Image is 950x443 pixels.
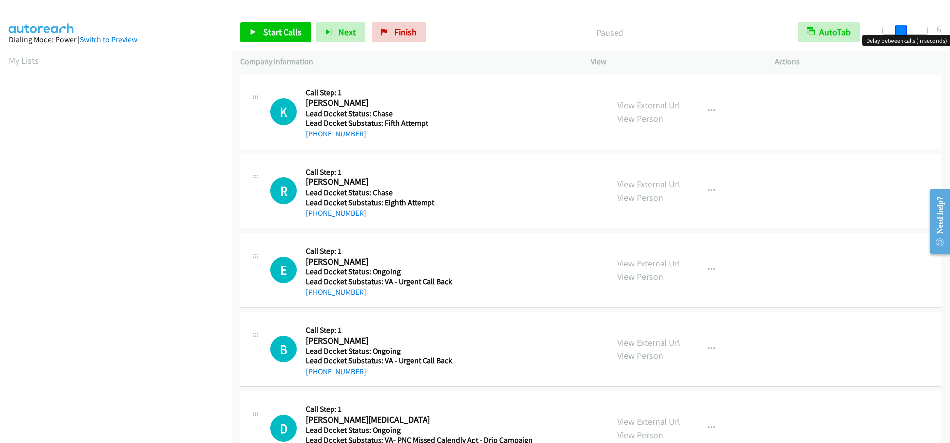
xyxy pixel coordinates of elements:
div: Dialing Mode: Power | [9,34,223,45]
span: Next [338,26,356,38]
a: [PHONE_NUMBER] [306,208,366,218]
h1: B [270,336,297,362]
h5: Lead Docket Status: Chase [306,109,529,119]
h5: Call Step: 1 [306,404,533,414]
a: View External Url [617,258,680,269]
div: The call is yet to be attempted [270,177,297,204]
a: Switch to Preview [80,35,137,44]
div: The call is yet to be attempted [270,257,297,283]
h5: Call Step: 1 [306,167,529,177]
p: Company Information [240,56,573,68]
h5: Call Step: 1 [306,246,529,256]
h5: Lead Docket Status: Ongoing [306,425,533,435]
a: View Person [617,113,663,124]
div: The call is yet to be attempted [270,336,297,362]
h5: Call Step: 1 [306,325,529,335]
a: View Person [617,271,663,282]
a: [PHONE_NUMBER] [306,287,366,297]
h1: D [270,415,297,442]
h2: [PERSON_NAME] [306,97,529,109]
a: View External Url [617,337,680,348]
h2: [PERSON_NAME] [306,177,529,188]
div: The call is yet to be attempted [270,98,297,125]
div: 6 [937,22,941,36]
a: View External Url [617,99,680,111]
h5: Lead Docket Substatus: Fifth Attempt [306,118,529,128]
h2: [PERSON_NAME] [306,256,529,267]
h5: Lead Docket Substatus: Eighth Attempt [306,198,529,208]
a: Finish [372,22,426,42]
p: Actions [775,56,941,68]
h1: R [270,177,297,204]
h1: K [270,98,297,125]
h5: Call Step: 1 [306,88,529,98]
h2: [PERSON_NAME][MEDICAL_DATA] [306,414,529,426]
p: View [591,56,757,68]
iframe: Resource Center [921,182,950,261]
button: Next [316,22,365,42]
a: Start Calls [240,22,311,42]
div: The call is yet to be attempted [270,415,297,442]
a: [PHONE_NUMBER] [306,367,366,376]
h5: Lead Docket Substatus: VA - Urgent Call Back [306,356,529,366]
span: Finish [394,26,417,38]
a: View External Url [617,416,680,427]
p: Paused [439,26,780,39]
a: View External Url [617,178,680,190]
h5: Lead Docket Status: Chase [306,188,529,198]
a: [PHONE_NUMBER] [306,129,366,138]
h5: Lead Docket Substatus: VA - Urgent Call Back [306,277,529,287]
h5: Lead Docket Status: Ongoing [306,346,529,356]
h1: E [270,257,297,283]
a: View Person [617,429,663,441]
button: AutoTab [798,22,860,42]
span: Start Calls [263,26,302,38]
a: View Person [617,192,663,203]
h5: Lead Docket Status: Ongoing [306,267,529,277]
a: My Lists [9,55,39,66]
h2: [PERSON_NAME] [306,335,529,347]
a: View Person [617,350,663,361]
